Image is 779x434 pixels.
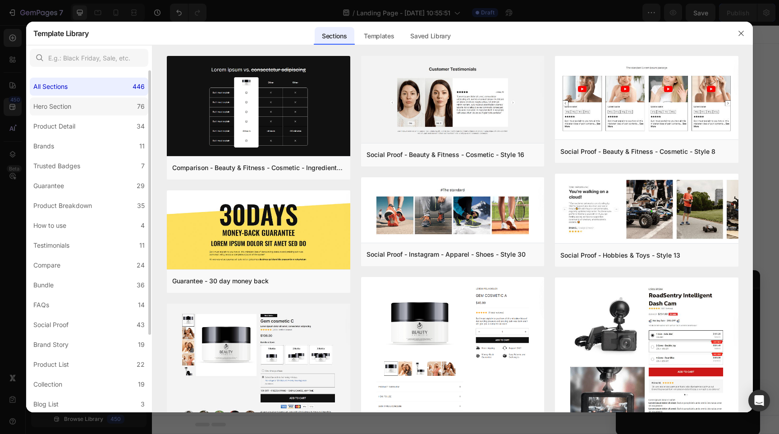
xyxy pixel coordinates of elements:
div: 11 [139,141,145,152]
div: 29 [137,180,145,191]
input: E.g.: Black Friday, Sale, etc. [30,49,148,67]
div: Social Proof [33,319,69,330]
div: All Sections [33,81,68,92]
div: 11 [139,240,145,251]
div: Comparison - Beauty & Fitness - Cosmetic - Ingredients - Style 19 [172,162,345,173]
img: sp30.png [361,177,545,245]
img: sp16.png [361,56,545,145]
div: Guarantee - 30 day money back [172,276,269,286]
div: 7 [141,161,145,171]
div: 34 [137,121,145,132]
img: c19.png [167,56,350,158]
div: Product Breakdown [33,200,92,211]
div: FAQs [33,300,49,310]
div: Testimonials [33,240,69,251]
div: Bundle [33,280,54,291]
div: Templates [357,27,401,45]
div: 4 [141,220,145,231]
img: sp8.png [555,56,738,141]
div: Collection [33,379,62,390]
div: Sections [315,27,354,45]
div: Start with Generating from URL or image [253,275,374,282]
div: Social Proof - Beauty & Fitness - Cosmetic - Style 16 [367,149,524,160]
img: sp13.png [555,174,738,245]
div: Product List [33,359,69,370]
div: Saved Library [403,27,458,45]
button: Add sections [248,225,310,243]
div: Social Proof - Instagram - Apparel - Shoes - Style 30 [367,249,526,260]
div: Blog List [33,399,59,410]
div: 19 [138,339,145,350]
div: 35 [137,200,145,211]
div: Open Intercom Messenger [748,390,770,411]
div: Guarantee [33,180,64,191]
div: Social Proof - Beauty & Fitness - Cosmetic - Style 8 [560,146,715,157]
div: Trusted Badges [33,161,80,171]
img: g30.png [167,190,350,271]
div: Compare [33,260,60,271]
div: How to use [33,220,66,231]
h2: Template Library [33,22,89,45]
div: 3 [141,399,145,410]
div: 22 [137,359,145,370]
div: Brands [33,141,54,152]
div: 446 [133,81,145,92]
div: 19 [138,379,145,390]
button: Add elements [316,225,379,243]
div: Brand Story [33,339,69,350]
div: Start with Sections from sidebar [259,207,368,217]
div: Hero Section [33,101,71,112]
div: Social Proof - Hobbies & Toys - Style 13 [560,250,680,261]
div: 76 [137,101,145,112]
div: 24 [137,260,145,271]
div: 14 [138,300,145,310]
div: Product Detail [33,121,75,132]
div: 36 [137,280,145,291]
div: 43 [137,319,145,330]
